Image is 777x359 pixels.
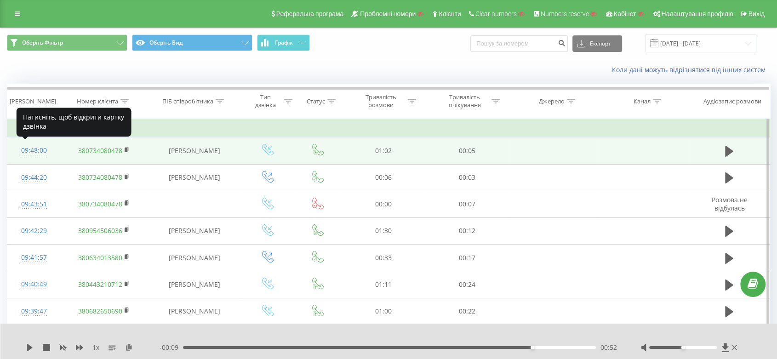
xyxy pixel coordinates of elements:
button: Оберіть Фільтр [7,34,127,51]
a: 380734080478 [78,173,122,182]
a: Коли дані можуть відрізнятися вiд інших систем [612,65,770,74]
span: 1 x [92,343,99,352]
a: 380734080478 [78,199,122,208]
button: Оберіть Вид [132,34,252,51]
div: Тип дзвінка [250,93,282,109]
span: Numbers reserve [541,10,589,17]
span: Графік [275,40,293,46]
span: Розмова не відбулась [711,195,747,212]
span: Реферальна програма [276,10,344,17]
a: 380954506036 [78,226,122,235]
td: [PERSON_NAME] [148,271,241,298]
td: 01:00 [342,298,425,325]
div: 09:48:00 [17,142,51,160]
td: 01:02 [342,137,425,164]
div: [PERSON_NAME] [10,97,56,105]
span: 00:52 [600,343,617,352]
div: Accessibility label [531,346,534,349]
td: 00:00 [342,191,425,217]
div: 09:44:20 [17,169,51,187]
td: 00:17 [425,245,509,271]
td: 00:03 [425,164,509,191]
button: Графік [257,34,310,51]
td: [PERSON_NAME] [148,217,241,244]
a: 380734080478 [78,146,122,155]
td: [PERSON_NAME] [148,164,241,191]
div: Accessibility label [681,346,685,349]
div: Тривалість очікування [440,93,489,109]
div: 09:41:57 [17,249,51,267]
div: ПІБ співробітника [162,97,213,105]
td: Сьогодні [7,119,770,137]
span: - 00:09 [160,343,183,352]
span: Оберіть Фільтр [22,39,63,46]
td: 01:30 [342,217,425,244]
span: Вихід [748,10,765,17]
span: Clear numbers [475,10,517,17]
td: 01:11 [342,271,425,298]
td: [PERSON_NAME] [148,245,241,271]
div: Статус [307,97,325,105]
a: 380443210712 [78,280,122,289]
td: 00:06 [342,164,425,191]
span: Проблемні номери [360,10,416,17]
td: 00:12 [425,217,509,244]
td: [PERSON_NAME] [148,137,241,164]
div: Тривалість розмови [356,93,406,109]
div: Номер клієнта [77,97,118,105]
button: Експорт [572,35,622,52]
td: 00:33 [342,245,425,271]
div: Джерело [539,97,565,105]
input: Пошук за номером [470,35,568,52]
div: 09:43:51 [17,195,51,213]
div: 09:42:29 [17,222,51,240]
div: Канал [634,97,651,105]
a: 380634013580 [78,253,122,262]
div: 09:40:49 [17,275,51,293]
td: 00:22 [425,298,509,325]
td: 00:24 [425,271,509,298]
div: 09:39:47 [17,302,51,320]
div: Аудіозапис розмови [703,97,761,105]
td: 00:05 [425,137,509,164]
span: Налаштування профілю [661,10,733,17]
div: Натисніть, щоб відкрити картку дзвінка [17,108,131,137]
td: [PERSON_NAME] [148,298,241,325]
td: 00:07 [425,191,509,217]
span: Кабінет [614,10,636,17]
span: Клієнти [439,10,461,17]
a: 380682650690 [78,307,122,315]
